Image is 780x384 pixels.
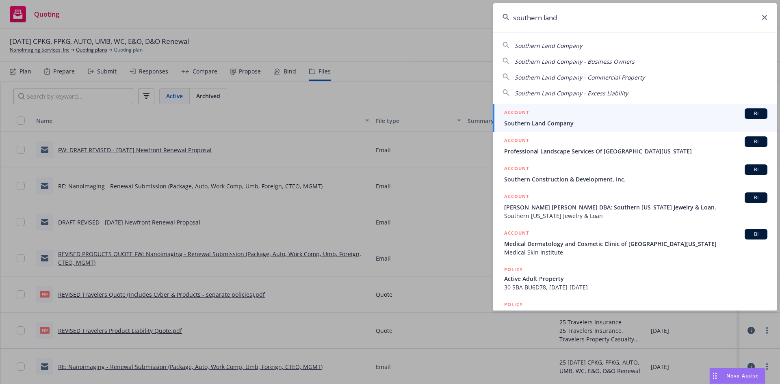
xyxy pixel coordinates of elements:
span: Southern Land Company - Business Owners [515,58,635,65]
span: $10M x $10M [GEOGRAPHIC_DATA] [504,309,767,318]
span: Medical Skin Institute [504,248,767,257]
span: BI [748,110,764,117]
div: Drag to move [710,368,720,384]
a: POLICYActive Adult Property30 SBA BU6D78, [DATE]-[DATE] [493,261,777,296]
span: Southern Land Company [504,119,767,127]
span: Active Adult Property [504,274,767,283]
button: Nova Assist [709,368,765,384]
span: [PERSON_NAME] [PERSON_NAME] DBA: Southern [US_STATE] Jewelry & Loan. [504,203,767,211]
a: ACCOUNTBIMedical Dermatology and Cosmetic Clinic of [GEOGRAPHIC_DATA][US_STATE]Medical Skin Insti... [493,224,777,261]
h5: POLICY [504,300,523,308]
span: BI [748,231,764,238]
a: ACCOUNTBISouthern Construction & Development, Inc. [493,160,777,188]
span: Southern Land Company [515,42,582,50]
span: Southern [US_STATE] Jewelry & Loan [504,211,767,220]
a: ACCOUNTBISouthern Land Company [493,104,777,132]
span: Professional Landscape Services Of [GEOGRAPHIC_DATA][US_STATE] [504,147,767,155]
a: POLICY$10M x $10M [GEOGRAPHIC_DATA] [493,296,777,331]
span: Southern Construction & Development, Inc. [504,175,767,183]
h5: ACCOUNT [504,164,529,174]
span: BI [748,138,764,145]
a: ACCOUNTBI[PERSON_NAME] [PERSON_NAME] DBA: Southern [US_STATE] Jewelry & Loan.Southern [US_STATE] ... [493,188,777,224]
h5: ACCOUNT [504,136,529,146]
span: BI [748,194,764,201]
span: Medical Dermatology and Cosmetic Clinic of [GEOGRAPHIC_DATA][US_STATE] [504,239,767,248]
h5: ACCOUNT [504,229,529,239]
span: Nova Assist [726,372,758,379]
span: Southern Land Company - Commercial Property [515,73,645,81]
input: Search... [493,3,777,32]
span: 30 SBA BU6D78, [DATE]-[DATE] [504,283,767,291]
h5: POLICY [504,265,523,274]
h5: ACCOUNT [504,108,529,118]
h5: ACCOUNT [504,192,529,202]
span: BI [748,166,764,173]
a: ACCOUNTBIProfessional Landscape Services Of [GEOGRAPHIC_DATA][US_STATE] [493,132,777,160]
span: Southern Land Company - Excess Liability [515,89,628,97]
